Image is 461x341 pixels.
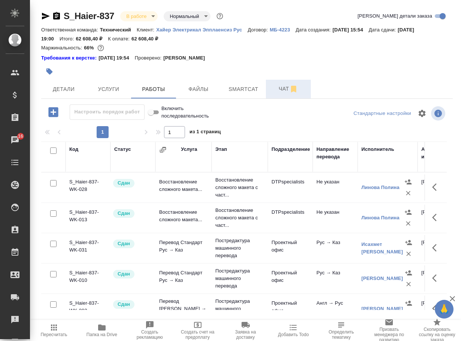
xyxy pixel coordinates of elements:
[215,176,264,199] p: Восстановление сложного макета с част...
[361,146,394,153] div: Исполнитель
[435,300,454,319] button: 🙏
[428,178,446,196] button: Здесь прячутся важные кнопки
[268,235,313,261] td: Проектный офис
[98,54,135,62] p: [DATE] 19:54
[30,320,78,341] button: Пересчитать
[156,26,248,33] a: Хайер Электрикал Эпплаенсиз Рус
[91,85,127,94] span: Услуги
[403,188,414,199] button: Удалить
[225,85,261,94] span: Smartcat
[361,306,403,311] a: [PERSON_NAME]
[278,332,309,337] span: Добавить Todo
[226,329,265,340] span: Заявка на доставку
[403,298,414,309] button: Назначить
[156,27,248,33] p: Хайер Электрикал Эпплаенсиз Рус
[369,27,398,33] p: Дата сдачи:
[66,265,110,292] td: S_Haier-837-WK-010
[112,178,152,188] div: Менеджер проверил работу исполнителя, передает ее на следующий этап
[137,27,156,33] p: Клиент:
[164,11,210,21] div: В работе
[215,267,264,290] p: Постредактура машинного перевода
[159,146,167,153] button: Сгруппировать
[428,269,446,287] button: Здесь прячутся важные кнопки
[313,174,358,201] td: Не указан
[155,265,212,292] td: Перевод Стандарт Рус → Каз
[403,218,414,229] button: Удалить
[174,320,222,341] button: Создать счет на предоплату
[428,239,446,257] button: Здесь прячутся важные кнопки
[40,332,67,337] span: Пересчитать
[270,84,306,94] span: Чат
[155,174,212,201] td: Восстановление сложного макета...
[78,320,126,341] button: Папка на Drive
[272,146,310,153] div: Подразделение
[124,13,149,19] button: В работе
[333,27,369,33] p: [DATE] 15:54
[403,278,414,290] button: Удалить
[64,11,114,21] a: S_Haier-837
[361,215,400,220] a: Линова Полина
[76,36,108,42] p: 62 608,40 ₽
[108,36,131,42] p: К оплате:
[403,207,414,218] button: Назначить
[178,329,217,340] span: Создать счет на предоплату
[189,127,221,138] span: из 1 страниц
[322,329,361,340] span: Определить тематику
[155,294,212,324] td: Перевод [PERSON_NAME] → Рус
[41,27,100,33] p: Ответственная команда:
[112,299,152,310] div: Менеджер проверил работу исполнителя, передает ее на следующий этап
[215,237,264,259] p: Постредактура машинного перевода
[46,85,82,94] span: Детали
[114,146,131,153] div: Статус
[268,205,313,231] td: DTPspecialists
[60,36,76,42] p: Итого:
[66,235,110,261] td: S_Haier-837-WK-031
[358,12,432,20] span: [PERSON_NAME] детали заказа
[215,207,264,229] p: Восстановление сложного макета с част...
[69,146,78,153] div: Код
[41,45,84,51] p: Маржинальность:
[428,208,446,226] button: Здесь прячутся важные кнопки
[2,131,28,149] a: 16
[130,329,169,340] span: Создать рекламацию
[268,296,313,322] td: Проектный офис
[167,13,201,19] button: Нормальный
[215,298,264,320] p: Постредактура машинного перевода
[181,85,216,94] span: Файлы
[269,320,317,341] button: Добавить Todo
[361,185,400,190] a: Линова Полина
[270,26,295,33] a: МБ-4223
[428,299,446,317] button: Здесь прячутся важные кнопки
[126,320,174,341] button: Создать рекламацию
[112,269,152,279] div: Менеджер проверил работу исполнителя, передает ее на следующий этап
[248,27,270,33] p: Договор:
[118,179,130,187] p: Сдан
[413,320,461,341] button: Скопировать ссылку на оценку заказа
[118,270,130,278] p: Сдан
[313,265,358,292] td: Рус → Каз
[403,248,414,259] button: Удалить
[96,43,106,53] button: 17549.70 RUB;
[403,176,414,188] button: Назначить
[155,205,212,231] td: Восстановление сложного макета...
[100,27,137,33] p: Технический
[87,332,117,337] span: Папка на Drive
[431,106,447,121] span: Посмотреть информацию
[313,235,358,261] td: Рус → Каз
[161,105,209,120] span: Включить последовательность
[181,146,197,153] div: Услуга
[365,320,413,341] button: Призвать менеджера по развитию
[41,54,98,62] a: Требования к верстке:
[66,296,110,322] td: S_Haier-837-WK-003
[413,104,431,122] span: Настроить таблицу
[136,85,172,94] span: Работы
[222,320,270,341] button: Заявка на доставку
[135,54,164,62] p: Проверено:
[438,301,451,317] span: 🙏
[66,205,110,231] td: S_Haier-837-WK-013
[118,210,130,217] p: Сдан
[361,275,403,281] a: [PERSON_NAME]
[421,146,459,161] div: Автор изменения
[118,240,130,247] p: Сдан
[66,174,110,201] td: S_Haier-837-WK-028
